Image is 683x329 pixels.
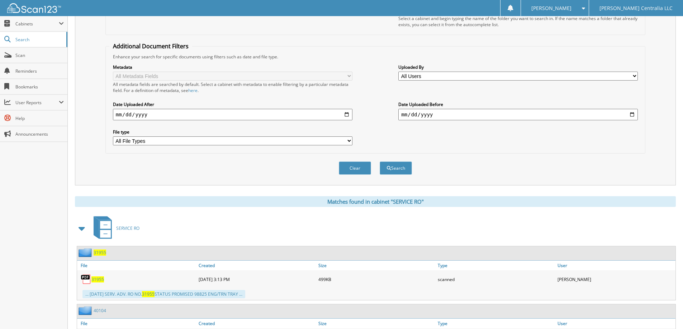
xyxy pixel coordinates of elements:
a: here [188,87,198,93]
span: User Reports [15,100,59,106]
div: ... [DATE] SERV. ADV. RO NO. STATUS PROMISED 98825 ENG/TRN TRAY ... [82,290,245,298]
label: Date Uploaded Before [398,101,638,107]
span: Bookmarks [15,84,64,90]
img: folder2.png [79,248,94,257]
img: PDF.png [81,274,91,285]
div: Select a cabinet and begin typing the name of the folder you want to search in. If the name match... [398,15,638,28]
a: Size [317,261,436,270]
span: Announcements [15,131,64,137]
div: All metadata fields are searched by default. Select a cabinet with metadata to enable filtering b... [113,81,352,93]
span: [PERSON_NAME] [531,6,571,10]
label: File type [113,129,352,135]
a: User [556,319,675,328]
div: Matches found in cabinet "SERVICE RO" [75,196,676,207]
input: start [113,109,352,120]
span: Scan [15,52,64,58]
a: File [77,319,197,328]
a: Type [436,319,556,328]
span: SERVICE RO [116,225,139,231]
a: Type [436,261,556,270]
span: Search [15,37,63,43]
a: 31955 [91,276,104,282]
img: scan123-logo-white.svg [7,3,61,13]
div: [DATE] 3:13 PM [197,272,317,286]
a: 31955 [94,250,106,256]
a: Size [317,319,436,328]
a: Created [197,319,317,328]
iframe: Chat Widget [647,295,683,329]
button: Clear [339,161,371,175]
a: SERVICE RO [89,214,139,242]
div: Enhance your search for specific documents using filters such as date and file type. [109,54,641,60]
div: scanned [436,272,556,286]
input: end [398,109,638,120]
div: 499KB [317,272,436,286]
a: User [556,261,675,270]
label: Uploaded By [398,64,638,70]
span: Cabinets [15,21,59,27]
a: 40104 [94,308,106,314]
label: Metadata [113,64,352,70]
img: folder2.png [79,306,94,315]
a: File [77,261,197,270]
span: [PERSON_NAME] Centralia LLC [599,6,673,10]
label: Date Uploaded After [113,101,352,107]
span: Help [15,115,64,121]
span: Reminders [15,68,64,74]
span: 31955 [142,291,155,297]
a: Created [197,261,317,270]
legend: Additional Document Filters [109,42,192,50]
div: [PERSON_NAME] [556,272,675,286]
button: Search [380,161,412,175]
